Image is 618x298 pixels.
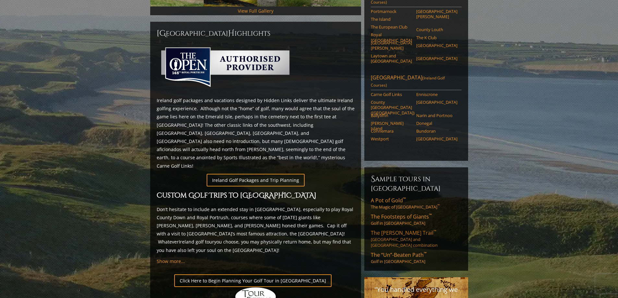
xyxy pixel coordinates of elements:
[371,251,462,264] a: The “Un”-Beaten Path™Golf in [GEOGRAPHIC_DATA]
[371,128,412,134] a: Connemara
[228,28,235,39] span: H
[371,197,462,210] a: A Pot of Gold™The Magic of [GEOGRAPHIC_DATA]™
[416,9,457,19] a: [GEOGRAPHIC_DATA][PERSON_NAME]
[157,205,355,254] p: Don’t hesitate to include an extended stay in [GEOGRAPHIC_DATA], especially to play Royal County ...
[371,251,427,258] span: The “Un”-Beaten Path
[371,32,412,43] a: Royal [GEOGRAPHIC_DATA]
[371,213,432,220] span: The Footsteps of Giants
[179,239,214,245] a: Ireland golf tour
[416,128,457,134] a: Bundoran
[371,229,436,236] span: The [PERSON_NAME] Trail
[371,75,445,88] span: (Ireland Golf Courses)
[429,212,432,218] sup: ™
[371,100,412,115] a: County [GEOGRAPHIC_DATA] ([GEOGRAPHIC_DATA])
[371,197,406,204] span: A Pot of Gold
[416,35,457,40] a: The K Club
[371,92,412,97] a: Carne Golf Links
[371,24,412,30] a: The European Club
[371,174,462,193] h6: Sample Tours in [GEOGRAPHIC_DATA]
[371,229,462,248] a: The [PERSON_NAME] Trail™[GEOGRAPHIC_DATA] and [GEOGRAPHIC_DATA] combination
[416,92,457,97] a: Enniscrone
[416,27,457,32] a: County Louth
[174,274,332,287] a: Click Here to Begin Planning Your Golf Tour in [GEOGRAPHIC_DATA]
[371,9,412,14] a: Portmarnock
[157,96,355,170] p: Ireland golf packages and vacations designed by Hidden Links deliver the ultimate Ireland golfing...
[371,17,412,22] a: The Island
[403,196,406,202] sup: ™
[371,74,462,90] a: [GEOGRAPHIC_DATA](Ireland Golf Courses)
[416,100,457,105] a: [GEOGRAPHIC_DATA]
[371,40,412,51] a: [GEOGRAPHIC_DATA][PERSON_NAME]
[416,113,457,118] a: Narin and Portnoo
[416,56,457,61] a: [GEOGRAPHIC_DATA]
[207,174,305,186] a: Ireland Golf Packages and Trip Planning
[437,204,440,208] sup: ™
[371,136,412,141] a: Westport
[371,53,412,64] a: Laytown and [GEOGRAPHIC_DATA]
[424,251,427,256] sup: ™
[416,43,457,48] a: [GEOGRAPHIC_DATA]
[416,136,457,141] a: [GEOGRAPHIC_DATA]
[371,213,462,226] a: The Footsteps of Giants™Golf in [GEOGRAPHIC_DATA]
[371,113,412,118] a: Ballyliffin
[433,229,436,234] sup: ™
[416,121,457,126] a: Donegal
[157,190,355,201] h2: Custom Golf Trips to [GEOGRAPHIC_DATA]
[157,258,185,264] a: Show more...
[238,8,273,14] a: View Full Gallery
[157,28,355,39] h2: [GEOGRAPHIC_DATA] ighlights
[371,121,412,131] a: [PERSON_NAME] Island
